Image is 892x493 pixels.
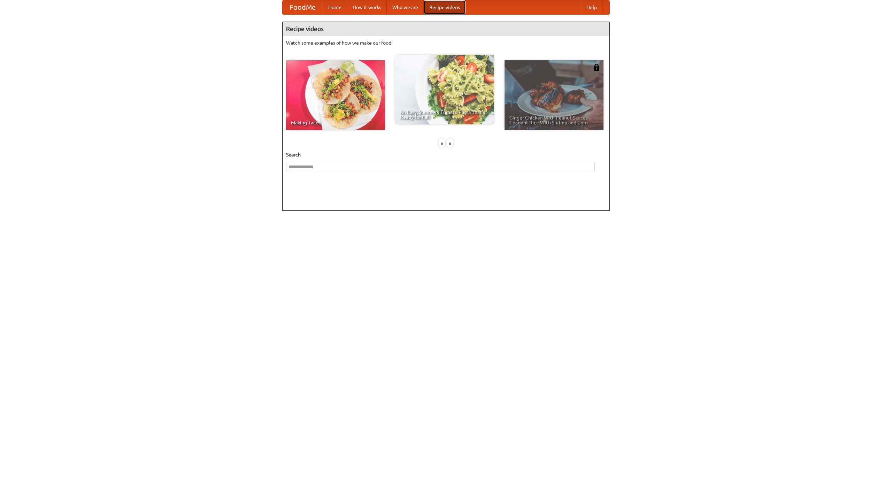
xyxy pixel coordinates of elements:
a: Help [581,0,602,14]
a: Recipe videos [424,0,466,14]
div: « [439,139,445,148]
a: How it works [347,0,387,14]
a: Making Tacos [286,60,385,130]
a: FoodMe [283,0,323,14]
a: An Easy, Summery Tomato Pasta That's Ready for Fall [395,55,494,124]
div: » [447,139,453,148]
h4: Recipe videos [283,22,609,36]
a: Home [323,0,347,14]
span: An Easy, Summery Tomato Pasta That's Ready for Fall [400,110,489,120]
a: Who we are [387,0,424,14]
h5: Search [286,151,606,158]
span: Making Tacos [291,120,380,125]
img: 483408.png [593,64,600,71]
p: Watch some examples of how we make our food! [286,39,606,46]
